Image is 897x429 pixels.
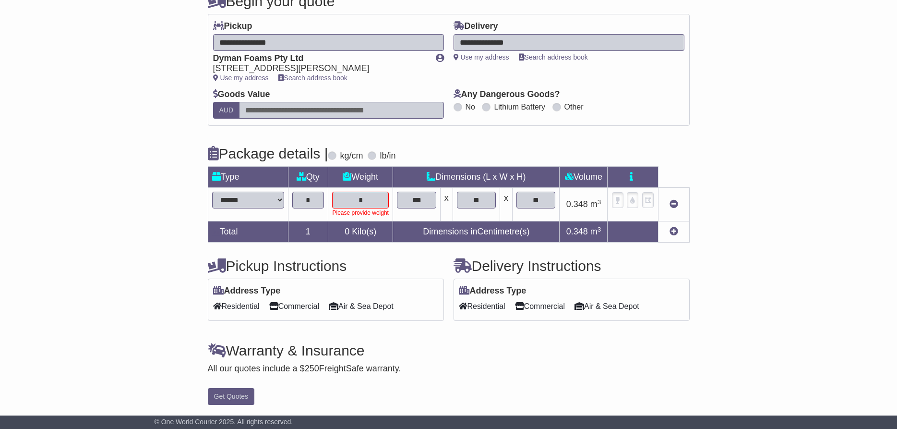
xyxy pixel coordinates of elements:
sup: 3 [598,226,601,233]
label: Other [564,102,584,111]
span: 0 [345,227,349,236]
div: Dyman Foams Pty Ltd [213,53,426,64]
a: Search address book [278,74,347,82]
span: Residential [213,299,260,314]
a: Use my address [454,53,509,61]
span: 0.348 [566,199,588,209]
td: Volume [560,167,608,188]
td: Qty [288,167,328,188]
span: 0.348 [566,227,588,236]
span: Air & Sea Depot [574,299,639,314]
div: All our quotes include a $ FreightSafe warranty. [208,364,690,374]
label: AUD [213,102,240,119]
div: Please provide weight [332,208,389,217]
td: Kilo(s) [328,221,393,243]
td: x [500,188,513,221]
label: Goods Value [213,89,270,100]
td: Type [208,167,288,188]
label: Address Type [213,286,281,296]
label: Address Type [459,286,526,296]
span: Commercial [269,299,319,314]
button: Get Quotes [208,388,255,405]
span: m [590,199,601,209]
div: [STREET_ADDRESS][PERSON_NAME] [213,63,426,74]
span: Residential [459,299,505,314]
h4: Delivery Instructions [454,258,690,274]
a: Add new item [670,227,678,236]
label: Lithium Battery [494,102,545,111]
label: Any Dangerous Goods? [454,89,560,100]
a: Use my address [213,74,269,82]
td: 1 [288,221,328,243]
td: Dimensions in Centimetre(s) [393,221,560,243]
td: Dimensions (L x W x H) [393,167,560,188]
h4: Warranty & Insurance [208,343,690,358]
td: Weight [328,167,393,188]
a: Search address book [519,53,588,61]
label: lb/in [380,151,395,161]
span: Commercial [515,299,565,314]
span: m [590,227,601,236]
a: Remove this item [670,199,678,209]
label: kg/cm [340,151,363,161]
label: Pickup [213,21,252,32]
span: © One World Courier 2025. All rights reserved. [155,418,293,426]
td: Total [208,221,288,243]
label: No [466,102,475,111]
span: Air & Sea Depot [329,299,394,314]
h4: Pickup Instructions [208,258,444,274]
label: Delivery [454,21,498,32]
sup: 3 [598,198,601,206]
h4: Package details | [208,146,328,161]
span: 250 [305,364,319,373]
td: x [440,188,453,221]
